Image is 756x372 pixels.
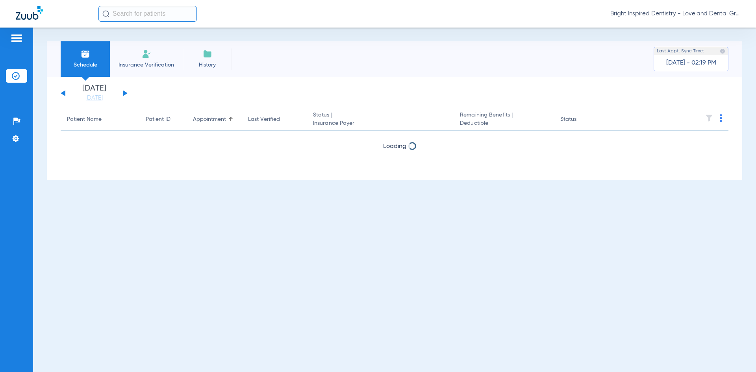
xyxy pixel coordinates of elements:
img: Schedule [81,49,90,59]
th: Status | [307,109,454,131]
img: last sync help info [720,48,725,54]
img: Manual Insurance Verification [142,49,151,59]
img: Zuub Logo [16,6,43,20]
span: Loading [383,143,406,150]
input: Search for patients [98,6,197,22]
span: History [189,61,226,69]
span: Deductible [460,119,547,128]
img: hamburger-icon [10,33,23,43]
span: Bright Inspired Dentistry - Loveland Dental Group-[GEOGRAPHIC_DATA] [610,10,740,18]
span: Insurance Verification [116,61,177,69]
a: [DATE] [70,94,118,102]
th: Status [554,109,607,131]
img: History [203,49,212,59]
div: Patient Name [67,115,133,124]
span: Schedule [67,61,104,69]
img: filter.svg [705,114,713,122]
span: [DATE] - 02:19 PM [666,59,716,67]
div: Appointment [193,115,226,124]
span: Last Appt. Sync Time: [657,47,704,55]
span: Insurance Payer [313,119,447,128]
div: Patient ID [146,115,180,124]
div: Appointment [193,115,235,124]
div: Last Verified [248,115,300,124]
li: [DATE] [70,85,118,102]
th: Remaining Benefits | [454,109,554,131]
div: Patient Name [67,115,102,124]
iframe: Chat Widget [717,334,756,372]
div: Last Verified [248,115,280,124]
img: Search Icon [102,10,109,17]
img: group-dot-blue.svg [720,114,722,122]
div: Patient ID [146,115,170,124]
